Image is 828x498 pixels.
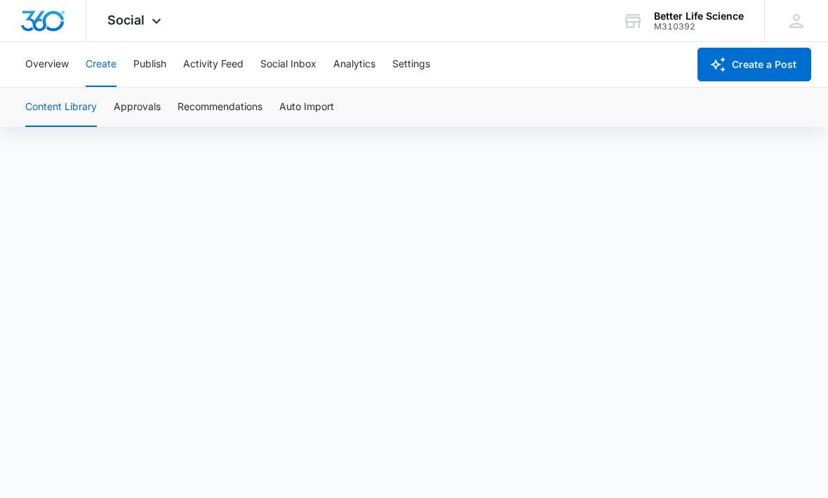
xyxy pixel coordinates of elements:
[392,42,430,87] button: Settings
[133,42,166,87] button: Publish
[178,88,262,127] button: Recommendations
[25,42,69,87] button: Overview
[107,13,145,27] span: Social
[25,88,97,127] button: Content Library
[333,42,375,87] button: Analytics
[114,88,161,127] button: Approvals
[697,48,811,81] button: Create a Post
[260,42,316,87] button: Social Inbox
[183,42,243,87] button: Activity Feed
[654,11,744,22] div: account name
[654,22,744,32] div: account id
[279,88,334,127] button: Auto Import
[86,42,116,87] button: Create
